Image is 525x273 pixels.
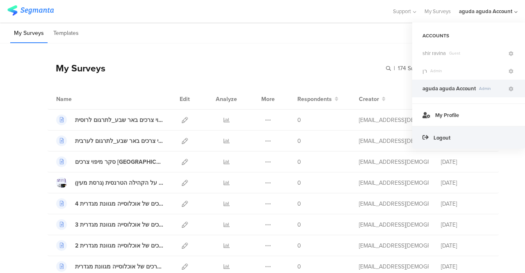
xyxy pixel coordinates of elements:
[297,158,301,166] span: 0
[359,200,429,208] div: research@lgbt.org.il
[50,24,82,43] li: Templates
[441,241,490,250] div: [DATE]
[75,116,164,124] div: סקר מיפוי צרכים באר שבע_לתרגום לרוסית
[297,262,301,271] span: 0
[393,64,396,73] span: |
[476,85,507,92] span: Admin
[359,220,429,229] div: research@lgbt.org.il
[359,262,429,271] div: research@lgbt.org.il
[75,262,164,271] div: אפיון צרכים של אוכלוסייה מגוונת מגדרית
[56,198,164,209] a: 4 אפיון צרכים של אוכלוסייה מגוונת מגדרית
[398,64,428,73] span: 174 Surveys
[56,156,164,167] a: סקר מיפוי צרכים [GEOGRAPHIC_DATA]
[48,61,105,75] div: My Surveys
[297,179,301,187] span: 0
[75,158,164,166] div: סקר מיפוי צרכים באר שבע
[259,89,277,109] div: More
[297,137,301,145] span: 0
[75,241,164,250] div: 2 אפיון צרכים של אוכלוסייה מגוונת מגדרית
[446,50,507,56] span: Guest
[297,241,301,250] span: 0
[56,95,105,103] div: Name
[56,115,164,125] a: סקר מיפוי צרכים באר שבע_לתרגום לרוסית
[359,158,429,166] div: research@lgbt.org.il
[441,220,490,229] div: [DATE]
[56,177,164,188] a: סקר עמדות מטפלים.ות על הקהילה הטרנסית (גרסת מעין)
[75,200,164,208] div: 4 אפיון צרכים של אוכלוסייה מגוונת מגדרית
[441,262,490,271] div: [DATE]
[359,95,379,103] span: Creator
[359,116,429,124] div: research@lgbt.org.il
[422,85,476,92] span: aguda aguda Account
[441,158,490,166] div: [DATE]
[297,116,301,124] span: 0
[441,200,490,208] div: [DATE]
[75,220,164,229] div: 3 אפיון צרכים של אוכלוסייה מגוונת מגדרית
[412,29,525,43] div: ACCOUNTS
[422,49,446,57] span: shir ravina
[441,179,490,187] div: [DATE]
[434,134,450,142] span: Logout
[359,95,386,103] button: Creator
[176,89,194,109] div: Edit
[297,220,301,229] span: 0
[10,24,48,43] li: My Surveys
[359,137,429,145] div: research@lgbt.org.il
[359,179,429,187] div: digital@lgbt.org.il
[459,7,512,15] div: aguda aguda Account
[56,240,164,251] a: 2 אפיון צרכים של אוכלוסייה מגוונת מגדרית
[412,103,525,126] a: My Profile
[297,95,332,103] span: Respondents
[56,219,164,230] a: 3 אפיון צרכים של אוכלוסייה מגוונת מגדרית
[75,137,164,145] div: סקר מיפוי צרכים באר שבע_לתרגום לערבית
[297,95,338,103] button: Respondents
[422,67,427,75] span: רן
[427,68,507,74] span: Admin
[297,200,301,208] span: 0
[359,241,429,250] div: research@lgbt.org.il
[7,5,54,16] img: segmanta logo
[214,89,239,109] div: Analyze
[75,179,164,187] div: סקר עמדות מטפלים.ות על הקהילה הטרנסית (גרסת מעין)
[393,7,411,15] span: Support
[56,261,164,272] a: אפיון צרכים של אוכלוסייה מגוונת מגדרית
[435,111,459,119] span: My Profile
[56,135,164,146] a: סקר מיפוי צרכים באר שבע_לתרגום לערבית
